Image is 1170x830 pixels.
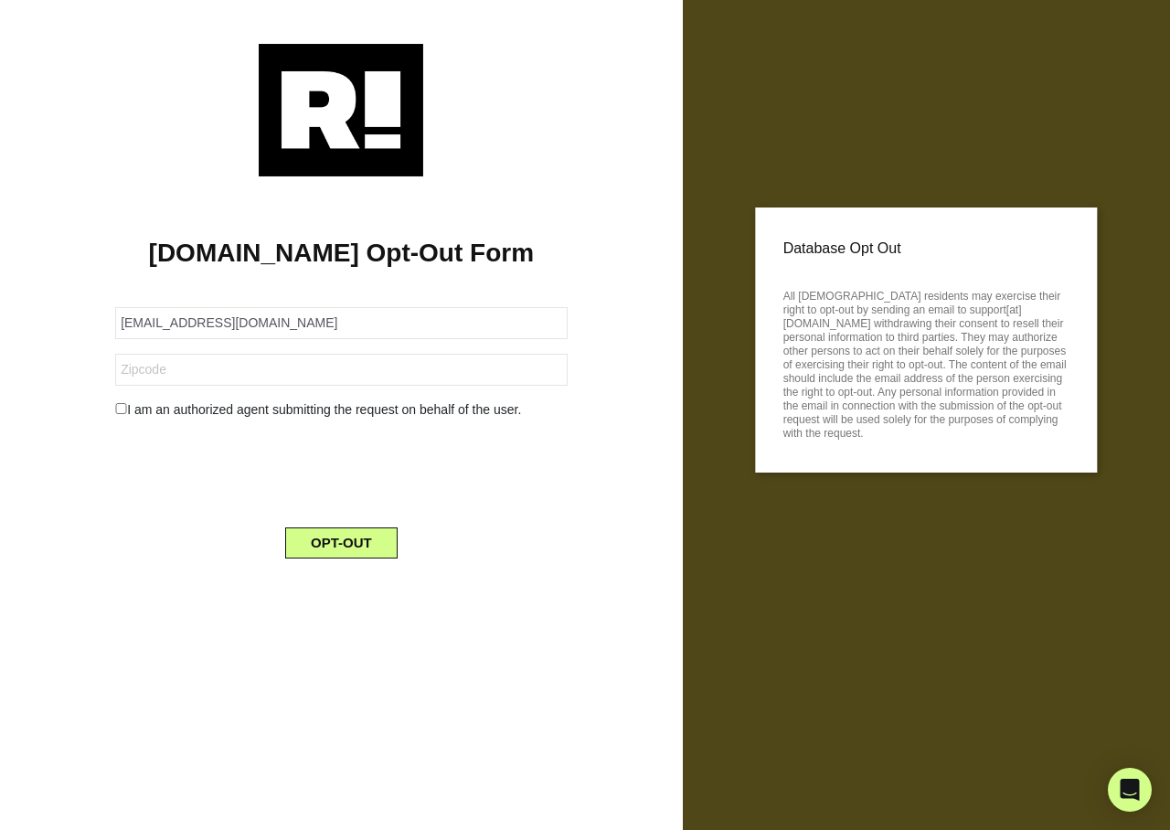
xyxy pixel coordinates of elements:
[115,307,567,339] input: Email Address
[101,400,580,420] div: I am an authorized agent submitting the request on behalf of the user.
[1108,768,1152,812] div: Open Intercom Messenger
[783,284,1069,441] p: All [DEMOGRAPHIC_DATA] residents may exercise their right to opt-out by sending an email to suppo...
[202,434,480,505] iframe: reCAPTCHA
[27,238,655,269] h1: [DOMAIN_NAME] Opt-Out Form
[115,354,567,386] input: Zipcode
[259,44,423,176] img: Retention.com
[783,235,1069,262] p: Database Opt Out
[285,527,398,559] button: OPT-OUT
